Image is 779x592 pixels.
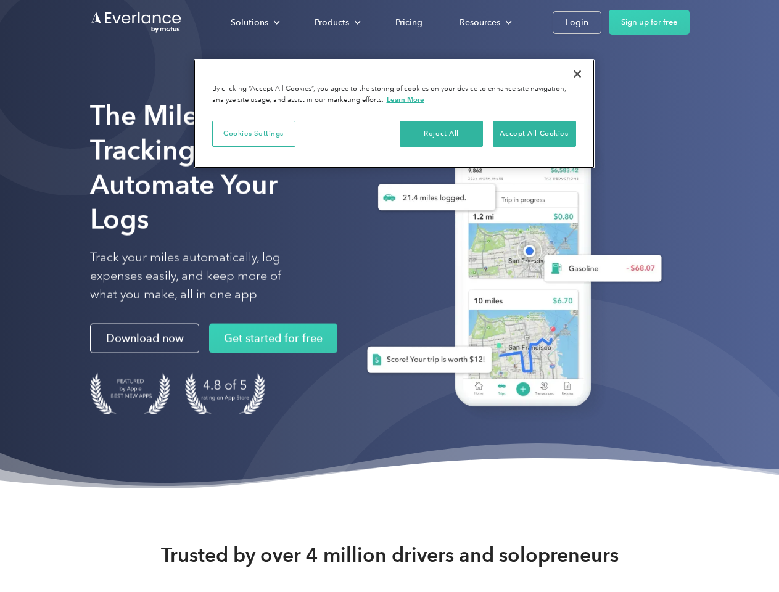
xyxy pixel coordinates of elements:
button: Close [564,60,591,88]
div: Pricing [395,15,422,30]
div: Products [315,15,349,30]
a: Pricing [383,12,435,33]
div: Solutions [231,15,268,30]
p: Track your miles automatically, log expenses easily, and keep more of what you make, all in one app [90,249,310,304]
div: Login [566,15,588,30]
img: Everlance, mileage tracker app, expense tracking app [347,117,672,425]
a: Get started for free [209,324,337,353]
button: Cookies Settings [212,121,295,147]
div: Resources [447,12,522,33]
div: By clicking “Accept All Cookies”, you agree to the storing of cookies on your device to enhance s... [212,84,576,105]
div: Cookie banner [194,59,595,168]
div: Solutions [218,12,290,33]
a: Login [553,11,601,34]
button: Reject All [400,121,483,147]
img: 4.9 out of 5 stars on the app store [185,373,265,414]
div: Resources [460,15,500,30]
button: Accept All Cookies [493,121,576,147]
a: More information about your privacy, opens in a new tab [387,95,424,104]
a: Sign up for free [609,10,690,35]
img: Badge for Featured by Apple Best New Apps [90,373,170,414]
strong: Trusted by over 4 million drivers and solopreneurs [161,543,619,567]
a: Go to homepage [90,10,183,34]
a: Download now [90,324,199,353]
div: Products [302,12,371,33]
div: Privacy [194,59,595,168]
